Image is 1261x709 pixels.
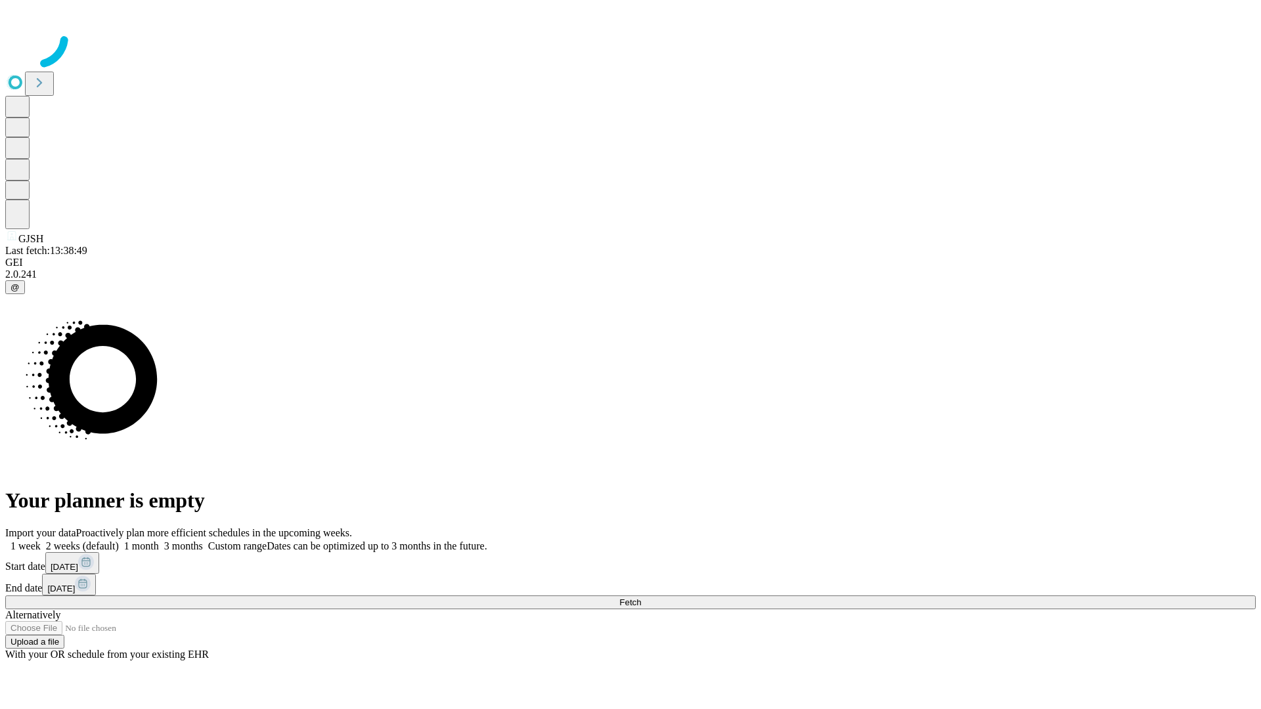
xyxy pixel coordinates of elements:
[42,574,96,595] button: [DATE]
[5,552,1256,574] div: Start date
[5,595,1256,609] button: Fetch
[45,552,99,574] button: [DATE]
[124,540,159,551] span: 1 month
[11,282,20,292] span: @
[5,269,1256,280] div: 2.0.241
[46,540,119,551] span: 2 weeks (default)
[267,540,487,551] span: Dates can be optimized up to 3 months in the future.
[5,609,60,620] span: Alternatively
[5,574,1256,595] div: End date
[5,635,64,649] button: Upload a file
[208,540,267,551] span: Custom range
[11,540,41,551] span: 1 week
[5,280,25,294] button: @
[164,540,203,551] span: 3 months
[5,649,209,660] span: With your OR schedule from your existing EHR
[47,584,75,593] span: [DATE]
[51,562,78,572] span: [DATE]
[5,245,87,256] span: Last fetch: 13:38:49
[619,597,641,607] span: Fetch
[5,527,76,538] span: Import your data
[5,488,1256,513] h1: Your planner is empty
[76,527,352,538] span: Proactively plan more efficient schedules in the upcoming weeks.
[18,233,43,244] span: GJSH
[5,257,1256,269] div: GEI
